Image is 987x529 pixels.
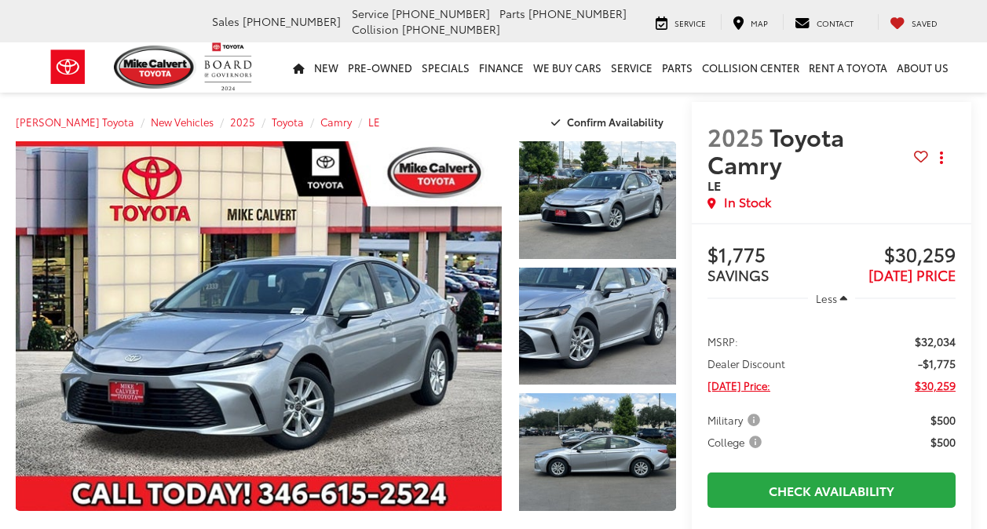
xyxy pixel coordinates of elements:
img: 2025 Toyota Camry LE [517,266,678,386]
a: Rent a Toyota [804,42,892,93]
button: Less [808,284,855,312]
span: LE [707,176,721,194]
span: Map [751,17,768,29]
a: My Saved Vehicles [878,14,949,30]
span: Saved [912,17,938,29]
img: Mike Calvert Toyota [114,46,197,89]
a: New [309,42,343,93]
a: Check Availability [707,472,956,508]
a: Service [606,42,657,93]
span: [PHONE_NUMBER] [528,5,627,21]
span: Toyota Camry [707,119,844,181]
span: Confirm Availability [567,115,663,129]
span: Dealer Discount [707,356,785,371]
a: Expand Photo 3 [519,393,676,511]
button: Confirm Availability [543,108,677,136]
a: Collision Center [697,42,804,93]
span: [PHONE_NUMBER] [243,13,341,29]
a: Camry [320,115,352,129]
a: Contact [783,14,865,30]
span: $30,259 [832,244,956,268]
a: Home [288,42,309,93]
span: Collision [352,21,399,37]
a: LE [368,115,380,129]
span: Sales [212,13,239,29]
a: Finance [474,42,528,93]
span: dropdown dots [940,151,943,164]
a: Map [721,14,780,30]
span: -$1,775 [918,356,956,371]
a: WE BUY CARS [528,42,606,93]
span: $500 [930,434,956,450]
span: 2025 [707,119,764,153]
a: Service [644,14,718,30]
span: Military [707,412,763,428]
button: Military [707,412,766,428]
button: Actions [928,144,956,172]
span: [DATE] PRICE [868,264,956,285]
a: New Vehicles [151,115,214,129]
img: 2025 Toyota Camry LE [11,140,507,513]
span: MSRP: [707,334,738,349]
span: In Stock [724,193,771,211]
span: College [707,434,765,450]
span: Service [674,17,706,29]
span: $500 [930,412,956,428]
span: Less [816,291,837,305]
span: SAVINGS [707,264,769,285]
a: Expand Photo 0 [16,141,502,511]
a: 2025 [230,115,255,129]
a: Parts [657,42,697,93]
span: [PHONE_NUMBER] [402,21,500,37]
span: [PHONE_NUMBER] [392,5,490,21]
span: [DATE] Price: [707,378,770,393]
a: Toyota [272,115,304,129]
a: About Us [892,42,953,93]
span: $32,034 [915,334,956,349]
span: Service [352,5,389,21]
span: $1,775 [707,244,832,268]
span: Parts [499,5,525,21]
img: 2025 Toyota Camry LE [517,140,678,260]
a: Specials [417,42,474,93]
img: Toyota [38,42,97,93]
a: Pre-Owned [343,42,417,93]
span: Contact [817,17,854,29]
a: Expand Photo 1 [519,141,676,259]
span: $30,259 [915,378,956,393]
img: 2025 Toyota Camry LE [517,392,678,513]
button: College [707,434,767,450]
a: [PERSON_NAME] Toyota [16,115,134,129]
a: Expand Photo 2 [519,268,676,385]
